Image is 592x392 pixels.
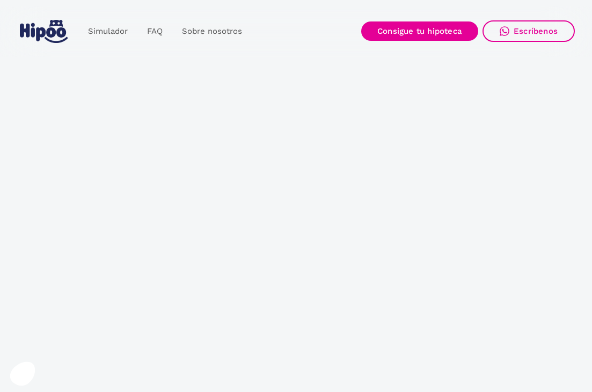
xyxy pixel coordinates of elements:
a: home [17,16,70,47]
a: Consigue tu hipoteca [361,21,478,41]
a: Escríbenos [483,20,575,42]
a: FAQ [137,21,172,42]
div: Escríbenos [514,26,558,36]
a: Sobre nosotros [172,21,252,42]
a: Simulador [78,21,137,42]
